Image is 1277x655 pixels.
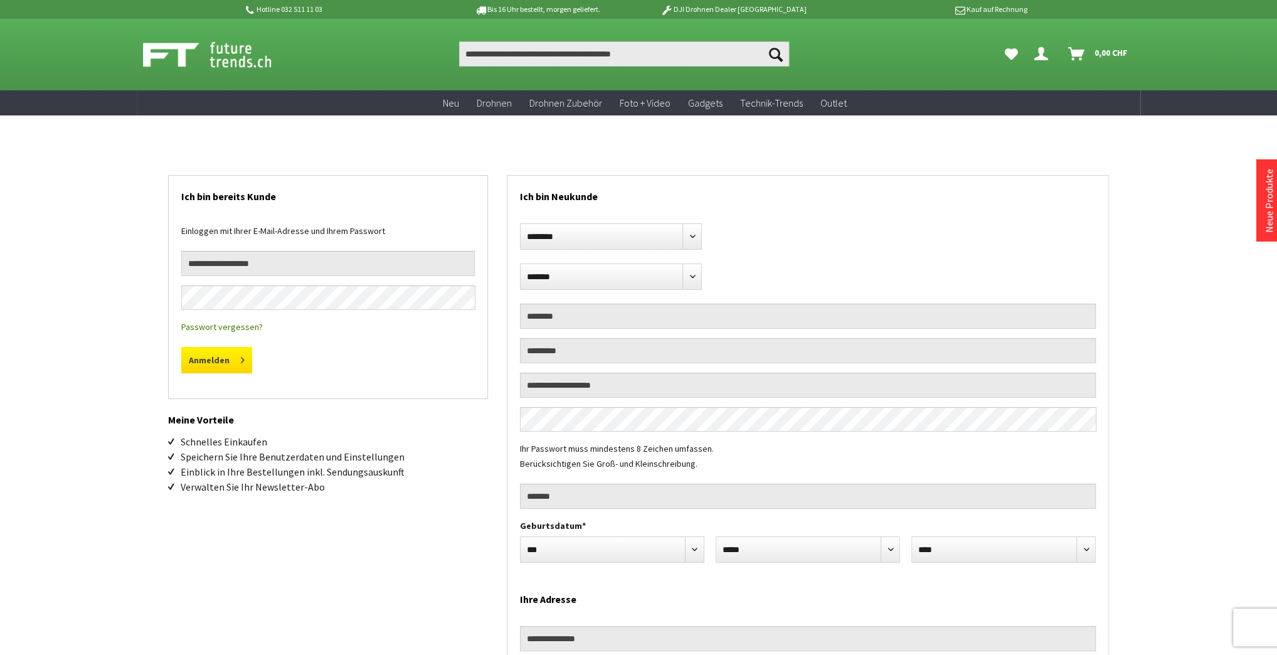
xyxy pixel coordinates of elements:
li: Schnelles Einkaufen [181,434,488,449]
div: Ihr Passwort muss mindestens 8 Zeichen umfassen. Berücksichtigen Sie Groß- und Kleinschreibung. [520,441,1096,484]
p: Hotline 032 511 11 03 [243,2,439,17]
a: Outlet [812,90,856,116]
h2: Ich bin bereits Kunde [181,176,475,211]
a: Neu [434,90,468,116]
a: Foto + Video [611,90,679,116]
p: Kauf auf Rechnung [831,2,1027,17]
span: Outlet [820,97,847,109]
h2: Meine Vorteile [168,399,488,428]
span: Gadgets [688,97,723,109]
span: 0,00 CHF [1094,43,1128,63]
button: Anmelden [181,347,252,373]
p: Bis 16 Uhr bestellt, morgen geliefert. [439,2,635,17]
a: Drohnen Zubehör [521,90,611,116]
a: Drohnen [468,90,521,116]
div: Einloggen mit Ihrer E-Mail-Adresse und Ihrem Passwort [181,223,475,251]
span: Drohnen Zubehör [529,97,602,109]
label: Geburtsdatum* [520,518,1096,533]
a: Meine Favoriten [999,41,1024,67]
a: Neue Produkte [1263,169,1275,233]
a: Hi, Martin - Dein Konto [1029,41,1058,67]
span: Foto + Video [620,97,670,109]
a: Warenkorb [1063,41,1134,67]
li: Einblick in Ihre Bestellungen inkl. Sendungsauskunft [181,464,488,479]
span: Neu [443,97,459,109]
input: Produkt, Marke, Kategorie, EAN, Artikelnummer… [459,41,789,67]
li: Speichern Sie Ihre Benutzerdaten und Einstellungen [181,449,488,464]
li: Verwalten Sie Ihr Newsletter-Abo [181,479,488,494]
p: DJI Drohnen Dealer [GEOGRAPHIC_DATA] [635,2,831,17]
h2: Ihre Adresse [520,578,1096,614]
img: Shop Futuretrends - zur Startseite wechseln [143,39,299,70]
a: Passwort vergessen? [181,321,263,333]
span: Drohnen [477,97,512,109]
button: Suchen [763,41,789,67]
h2: Ich bin Neukunde [520,176,1096,211]
a: Gadgets [679,90,731,116]
a: Technik-Trends [731,90,812,116]
span: Technik-Trends [740,97,803,109]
